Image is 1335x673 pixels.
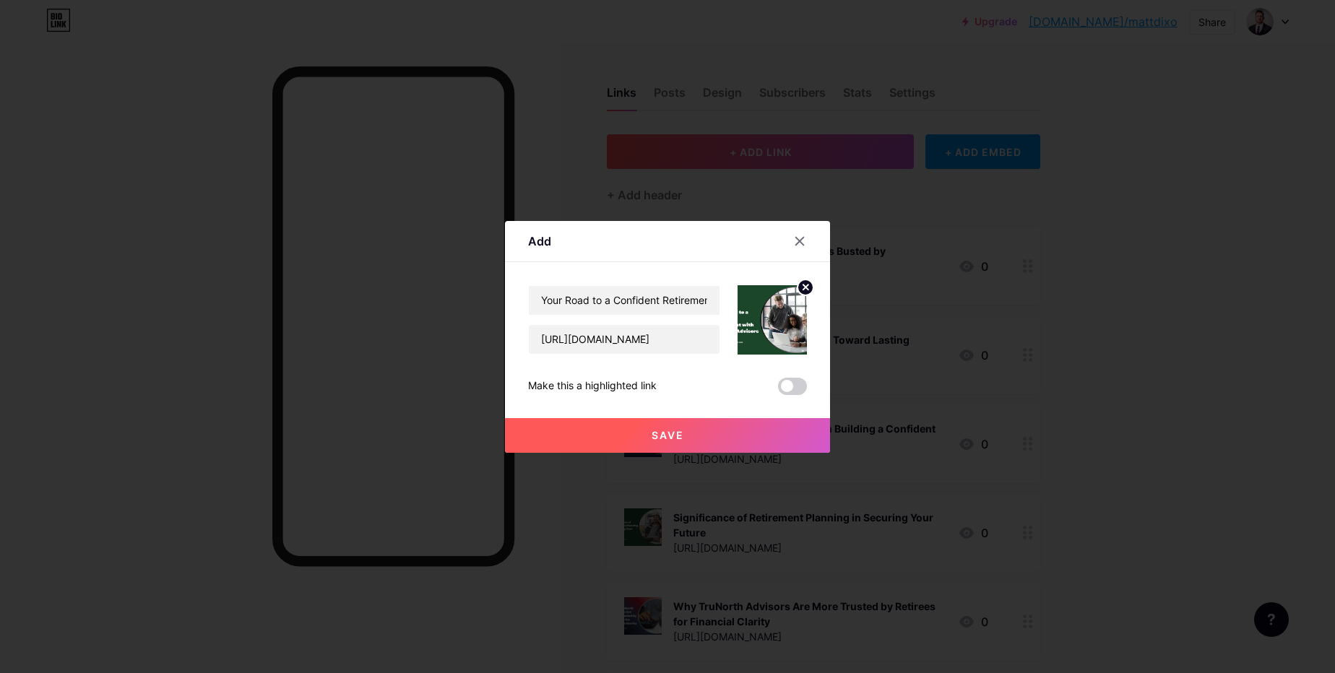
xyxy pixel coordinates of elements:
[505,418,830,453] button: Save
[652,429,684,441] span: Save
[529,325,720,354] input: URL
[528,233,551,250] div: Add
[738,285,807,355] img: link_thumbnail
[529,286,720,315] input: Title
[528,378,657,395] div: Make this a highlighted link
